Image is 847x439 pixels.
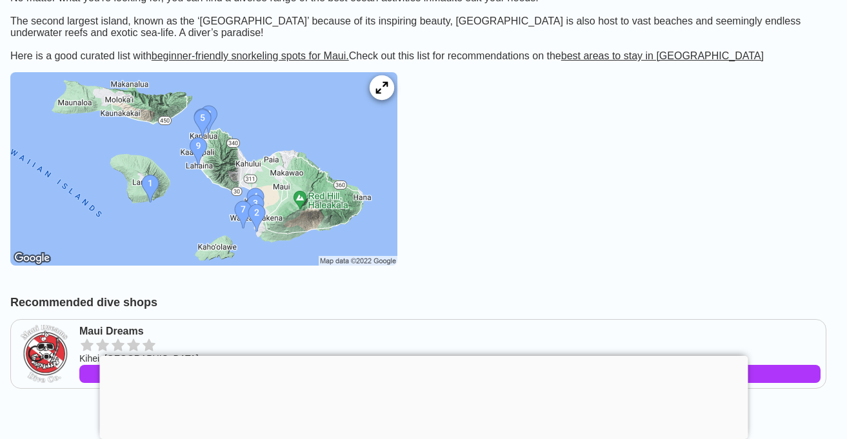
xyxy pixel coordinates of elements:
a: beginner-friendly snorkeling spots for Maui. [152,50,349,61]
img: Maui Dreams [16,325,74,383]
div: Kihei, [GEOGRAPHIC_DATA] [79,352,821,365]
iframe: Advertisement [99,356,748,436]
a: Maui Dreams [79,325,821,338]
a: Check Availability [79,365,821,383]
h2: Recommended dive shops [10,288,837,309]
a: best areas to stay in [GEOGRAPHIC_DATA] [561,50,764,61]
img: Maui dive site map [10,72,397,266]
